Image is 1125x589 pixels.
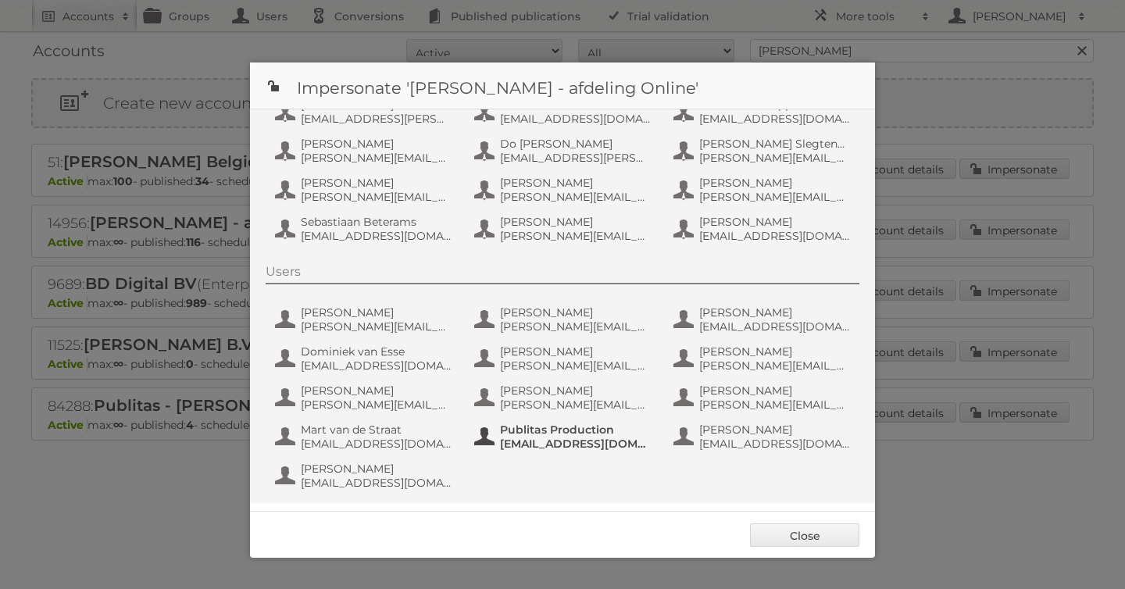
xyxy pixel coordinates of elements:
button: [PERSON_NAME] [PERSON_NAME][EMAIL_ADDRESS][DOMAIN_NAME] [473,343,656,374]
span: [EMAIL_ADDRESS][DOMAIN_NAME] [301,359,452,373]
button: [PERSON_NAME] [EMAIL_ADDRESS][PERSON_NAME][DOMAIN_NAME] [273,96,457,127]
button: [PERSON_NAME] [PERSON_NAME][EMAIL_ADDRESS][PERSON_NAME][DOMAIN_NAME] [273,304,457,335]
span: [EMAIL_ADDRESS][DOMAIN_NAME] [699,437,851,451]
span: [PERSON_NAME][EMAIL_ADDRESS][PERSON_NAME][DOMAIN_NAME] [699,190,851,204]
div: Users [266,264,859,284]
button: [PERSON_NAME] [PERSON_NAME][EMAIL_ADDRESS][DOMAIN_NAME] [473,174,656,205]
span: [EMAIL_ADDRESS][DOMAIN_NAME] [500,437,652,451]
span: [PERSON_NAME][EMAIL_ADDRESS][DOMAIN_NAME] [500,190,652,204]
span: [PERSON_NAME][EMAIL_ADDRESS][DOMAIN_NAME] [500,319,652,334]
span: [PERSON_NAME][EMAIL_ADDRESS][DOMAIN_NAME] [699,151,851,165]
button: Dominiek van Esse [EMAIL_ADDRESS][DOMAIN_NAME] [273,343,457,374]
a: Close [750,523,859,547]
button: [PERSON_NAME] [PERSON_NAME][EMAIL_ADDRESS][DOMAIN_NAME] [273,174,457,205]
span: Do [PERSON_NAME] [500,137,652,151]
span: [PERSON_NAME] [699,176,851,190]
span: [PERSON_NAME] [699,344,851,359]
button: AH IT Online [EMAIL_ADDRESS][DOMAIN_NAME] [473,96,656,127]
button: Publitas Production [EMAIL_ADDRESS][DOMAIN_NAME] [473,421,656,452]
button: [PERSON_NAME] [EMAIL_ADDRESS][DOMAIN_NAME] [672,421,855,452]
button: Mart van de Straat [EMAIL_ADDRESS][DOMAIN_NAME] [273,421,457,452]
span: [PERSON_NAME] [500,305,652,319]
button: [PERSON_NAME] [PERSON_NAME][EMAIL_ADDRESS][DOMAIN_NAME] [473,304,656,335]
span: Dominiek van Esse [301,344,452,359]
button: [PERSON_NAME] [PERSON_NAME][EMAIL_ADDRESS][DOMAIN_NAME] [672,343,855,374]
span: Sebastiaan Beterams [301,215,452,229]
button: [PERSON_NAME] [PERSON_NAME][EMAIL_ADDRESS][PERSON_NAME][DOMAIN_NAME] [473,382,656,413]
span: Publitas Production [500,423,652,437]
span: [EMAIL_ADDRESS][DOMAIN_NAME] [500,112,652,126]
span: [EMAIL_ADDRESS][DOMAIN_NAME] [699,319,851,334]
span: [PERSON_NAME] [500,176,652,190]
span: [EMAIL_ADDRESS][PERSON_NAME][DOMAIN_NAME] [301,112,452,126]
span: [EMAIL_ADDRESS][DOMAIN_NAME] [699,112,851,126]
button: [PERSON_NAME] Slegtenhorst [PERSON_NAME][EMAIL_ADDRESS][DOMAIN_NAME] [672,135,855,166]
span: [PERSON_NAME][EMAIL_ADDRESS][DOMAIN_NAME] [500,359,652,373]
span: [PERSON_NAME] [500,215,652,229]
span: Mart van de Straat [301,423,452,437]
span: [PERSON_NAME] [301,137,452,151]
span: [PERSON_NAME][EMAIL_ADDRESS][PERSON_NAME][DOMAIN_NAME] [500,229,652,243]
span: [PERSON_NAME] [699,305,851,319]
button: [PERSON_NAME] [EMAIL_ADDRESS][DOMAIN_NAME] [672,304,855,335]
span: [EMAIL_ADDRESS][DOMAIN_NAME] [301,229,452,243]
button: [PERSON_NAME] [PERSON_NAME][EMAIL_ADDRESS][PERSON_NAME][DOMAIN_NAME] [672,174,855,205]
span: [PERSON_NAME] [301,384,452,398]
span: [PERSON_NAME][EMAIL_ADDRESS][PERSON_NAME][DOMAIN_NAME] [301,319,452,334]
button: Sebastiaan Beterams [EMAIL_ADDRESS][DOMAIN_NAME] [273,213,457,245]
button: Do [PERSON_NAME] [EMAIL_ADDRESS][PERSON_NAME][DOMAIN_NAME] [473,135,656,166]
span: [EMAIL_ADDRESS][DOMAIN_NAME] [301,437,452,451]
button: [PERSON_NAME] [PERSON_NAME][EMAIL_ADDRESS][DOMAIN_NAME] [273,135,457,166]
span: [EMAIL_ADDRESS][PERSON_NAME][DOMAIN_NAME] [500,151,652,165]
span: [PERSON_NAME] [699,384,851,398]
span: [PERSON_NAME] [699,423,851,437]
span: [PERSON_NAME] [699,215,851,229]
span: [PERSON_NAME] [301,462,452,476]
h1: Impersonate '[PERSON_NAME] - afdeling Online' [250,62,875,109]
span: [PERSON_NAME][EMAIL_ADDRESS][DOMAIN_NAME] [301,151,452,165]
button: [PERSON_NAME] [PERSON_NAME][EMAIL_ADDRESS][DOMAIN_NAME] [672,382,855,413]
span: [EMAIL_ADDRESS][DOMAIN_NAME] [699,229,851,243]
span: [PERSON_NAME][EMAIL_ADDRESS][PERSON_NAME][DOMAIN_NAME] [301,398,452,412]
button: [PERSON_NAME] [EMAIL_ADDRESS][DOMAIN_NAME] [273,460,457,491]
span: [PERSON_NAME][EMAIL_ADDRESS][PERSON_NAME][DOMAIN_NAME] [500,398,652,412]
button: [PERSON_NAME] [PERSON_NAME][EMAIL_ADDRESS][PERSON_NAME][DOMAIN_NAME] [473,213,656,245]
span: [PERSON_NAME][EMAIL_ADDRESS][DOMAIN_NAME] [699,359,851,373]
span: [PERSON_NAME] [500,344,652,359]
span: [EMAIL_ADDRESS][DOMAIN_NAME] [301,476,452,490]
button: AH IT Online App [EMAIL_ADDRESS][DOMAIN_NAME] [672,96,855,127]
span: [PERSON_NAME] Slegtenhorst [699,137,851,151]
span: [PERSON_NAME][EMAIL_ADDRESS][DOMAIN_NAME] [301,190,452,204]
span: [PERSON_NAME] [301,176,452,190]
button: [PERSON_NAME] [PERSON_NAME][EMAIL_ADDRESS][PERSON_NAME][DOMAIN_NAME] [273,382,457,413]
span: [PERSON_NAME] [500,384,652,398]
button: [PERSON_NAME] [EMAIL_ADDRESS][DOMAIN_NAME] [672,213,855,245]
span: [PERSON_NAME][EMAIL_ADDRESS][DOMAIN_NAME] [699,398,851,412]
span: [PERSON_NAME] [301,305,452,319]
